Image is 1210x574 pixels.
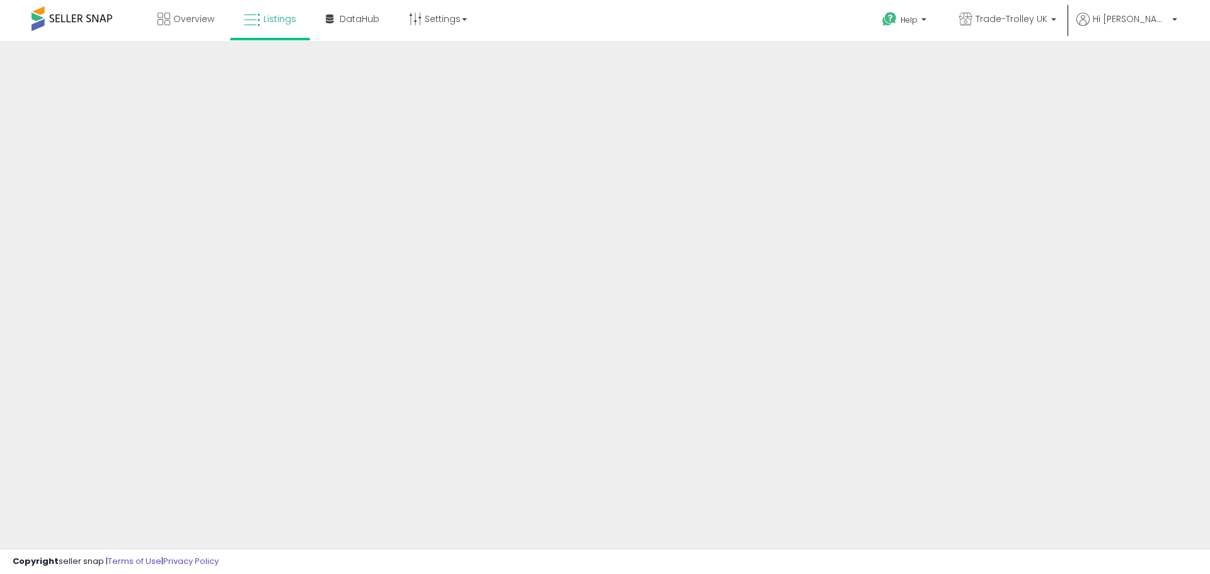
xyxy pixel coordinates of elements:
i: Get Help [882,11,897,27]
a: Terms of Use [108,555,161,567]
a: Hi [PERSON_NAME] [1076,13,1177,41]
a: Privacy Policy [163,555,219,567]
strong: Copyright [13,555,59,567]
span: Trade-Trolley UK [976,13,1047,25]
span: Help [901,14,918,25]
span: Hi [PERSON_NAME] [1093,13,1168,25]
span: Listings [263,13,296,25]
span: Overview [173,13,214,25]
span: DataHub [340,13,379,25]
div: seller snap | | [13,556,219,568]
a: Help [872,2,939,41]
